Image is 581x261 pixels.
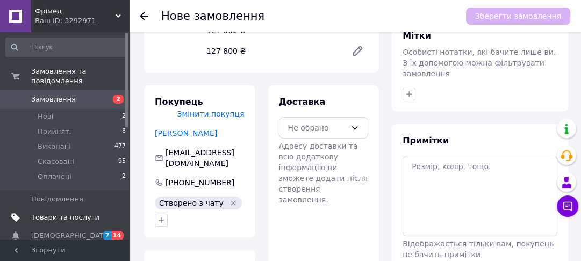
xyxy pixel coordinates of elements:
a: Редагувати [347,40,368,62]
input: Пошук [5,38,127,57]
span: Нові [38,112,53,121]
span: Особисті нотатки, які бачите лише ви. З їх допомогою можна фільтрувати замовлення [403,48,556,78]
span: [DEMOGRAPHIC_DATA] [31,231,111,241]
span: 2 [113,95,124,104]
span: Прийняті [38,127,71,136]
button: Чат з покупцем [557,195,578,217]
span: 95 [118,157,126,166]
span: Товари та послуги [31,213,99,222]
span: Замовлення та повідомлення [31,67,129,86]
span: [EMAIL_ADDRESS][DOMAIN_NAME] [166,148,234,168]
div: 127 800 ₴ [202,44,342,59]
div: Не обрано [288,122,347,134]
span: Мітки [403,31,431,41]
span: Доставка [279,97,326,107]
span: Замовлення [31,95,76,104]
a: [PERSON_NAME] [155,129,217,137]
svg: Видалити мітку [229,199,238,207]
span: Скасовані [38,157,74,166]
span: 14 [111,231,124,240]
span: 8 [122,127,126,136]
div: Нове замовлення [161,11,264,22]
span: Виконані [38,142,71,151]
span: 2 [122,112,126,121]
span: Примітки [403,135,449,146]
span: 7 [103,231,111,240]
span: Повідомлення [31,194,83,204]
span: Відображається тільки вам, покупець не бачить примітки [403,240,554,259]
span: Оплачені [38,172,71,182]
span: Покупець [155,97,203,107]
span: Створено з чату [159,199,224,207]
div: Ваш ID: 3292971 [35,16,129,26]
span: Фрімед [35,6,116,16]
span: [PHONE_NUMBER] [166,178,234,187]
span: 2 [122,172,126,182]
span: 477 [114,142,126,151]
span: Адресу доставки та всю додаткову інформацію ви зможете додати після створення замовлення. [279,142,368,204]
span: Змінити покупця [177,110,245,118]
div: Повернутися назад [140,11,148,21]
